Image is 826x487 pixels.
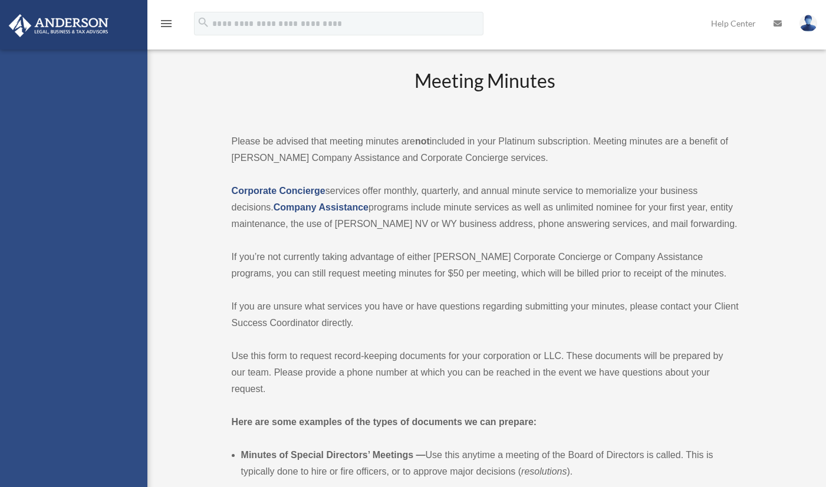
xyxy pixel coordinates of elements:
[159,21,173,31] a: menu
[232,298,739,331] p: If you are unsure what services you have or have questions regarding submitting your minutes, ple...
[159,17,173,31] i: menu
[197,16,210,29] i: search
[415,136,430,146] strong: not
[232,348,739,397] p: Use this form to request record-keeping documents for your corporation or LLC. These documents wi...
[799,15,817,32] img: User Pic
[232,417,537,427] strong: Here are some examples of the types of documents we can prepare:
[232,68,739,117] h2: Meeting Minutes
[274,202,368,212] a: Company Assistance
[521,466,567,476] em: resolutions
[232,133,739,166] p: Please be advised that meeting minutes are included in your Platinum subscription. Meeting minute...
[232,183,739,232] p: services offer monthly, quarterly, and annual minute service to memorialize your business decisio...
[232,249,739,282] p: If you’re not currently taking advantage of either [PERSON_NAME] Corporate Concierge or Company A...
[5,14,112,37] img: Anderson Advisors Platinum Portal
[241,447,739,480] li: Use this anytime a meeting of the Board of Directors is called. This is typically done to hire or...
[232,186,325,196] a: Corporate Concierge
[241,450,426,460] b: Minutes of Special Directors’ Meetings —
